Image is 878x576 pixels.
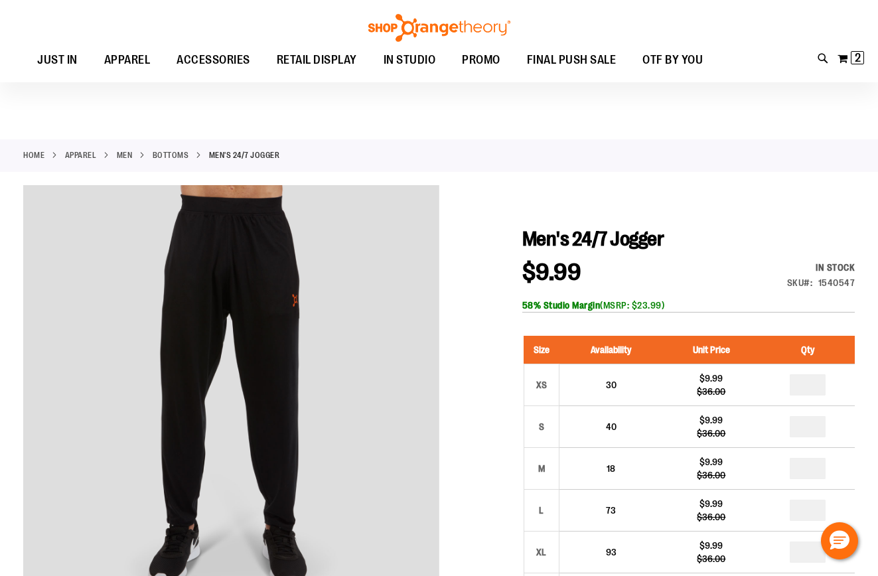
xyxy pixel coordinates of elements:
div: S [532,417,551,437]
strong: Men's 24/7 Jogger [209,149,280,161]
div: XL [532,542,551,562]
span: 40 [606,421,617,432]
div: Availability [787,261,855,274]
span: 93 [606,547,617,557]
a: IN STUDIO [370,45,449,76]
span: 73 [606,505,616,516]
span: APPAREL [104,45,151,75]
span: FINAL PUSH SALE [527,45,617,75]
div: $36.00 [670,552,754,565]
a: RETAIL DISPLAY [263,45,370,76]
div: $36.00 [670,427,754,440]
div: $9.99 [670,455,754,468]
div: $9.99 [670,539,754,552]
div: 1540547 [818,276,855,289]
a: APPAREL [65,149,97,161]
div: $9.99 [670,372,754,385]
span: IN STUDIO [384,45,436,75]
img: Shop Orangetheory [366,14,512,42]
span: 18 [607,463,615,474]
span: 30 [606,380,617,390]
a: MEN [117,149,133,161]
span: ACCESSORIES [177,45,250,75]
b: 58% Studio Margin [522,300,601,311]
div: $36.00 [670,510,754,524]
span: OTF BY YOU [642,45,703,75]
span: 2 [855,51,861,64]
th: Unit Price [663,336,761,364]
div: $9.99 [670,497,754,510]
div: $9.99 [670,413,754,427]
a: Home [23,149,44,161]
a: OTF BY YOU [629,45,716,76]
span: RETAIL DISPLAY [277,45,357,75]
div: $36.00 [670,385,754,398]
a: ACCESSORIES [163,45,263,76]
span: JUST IN [37,45,78,75]
strong: SKU [787,277,813,288]
th: Availability [559,336,662,364]
a: APPAREL [91,45,164,75]
div: (MSRP: $23.99) [522,299,855,312]
a: Bottoms [153,149,189,161]
span: $9.99 [522,259,581,286]
div: L [532,500,551,520]
th: Size [524,336,559,364]
button: Hello, have a question? Let’s chat. [821,522,858,559]
a: JUST IN [24,45,91,76]
div: In stock [787,261,855,274]
div: XS [532,375,551,395]
th: Qty [760,336,855,364]
div: M [532,459,551,478]
span: PROMO [462,45,500,75]
a: FINAL PUSH SALE [514,45,630,76]
span: Men's 24/7 Jogger [522,228,664,250]
a: PROMO [449,45,514,76]
div: $36.00 [670,468,754,482]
